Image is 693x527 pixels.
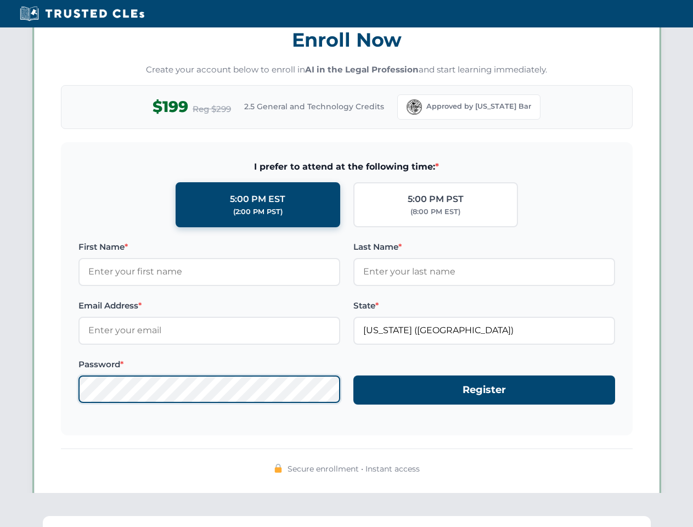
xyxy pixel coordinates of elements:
[288,463,420,475] span: Secure enrollment • Instant access
[78,317,340,344] input: Enter your email
[230,192,285,206] div: 5:00 PM EST
[407,99,422,115] img: Florida Bar
[353,258,615,285] input: Enter your last name
[78,160,615,174] span: I prefer to attend at the following time:
[426,101,531,112] span: Approved by [US_STATE] Bar
[408,192,464,206] div: 5:00 PM PST
[78,299,340,312] label: Email Address
[274,464,283,473] img: 🔒
[353,317,615,344] input: Florida (FL)
[305,64,419,75] strong: AI in the Legal Profession
[78,240,340,254] label: First Name
[353,299,615,312] label: State
[78,358,340,371] label: Password
[16,5,148,22] img: Trusted CLEs
[353,240,615,254] label: Last Name
[353,375,615,405] button: Register
[410,206,460,217] div: (8:00 PM EST)
[233,206,283,217] div: (2:00 PM PST)
[244,100,384,113] span: 2.5 General and Technology Credits
[61,23,633,57] h3: Enroll Now
[193,103,231,116] span: Reg $299
[153,94,188,119] span: $199
[78,258,340,285] input: Enter your first name
[61,64,633,76] p: Create your account below to enroll in and start learning immediately.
